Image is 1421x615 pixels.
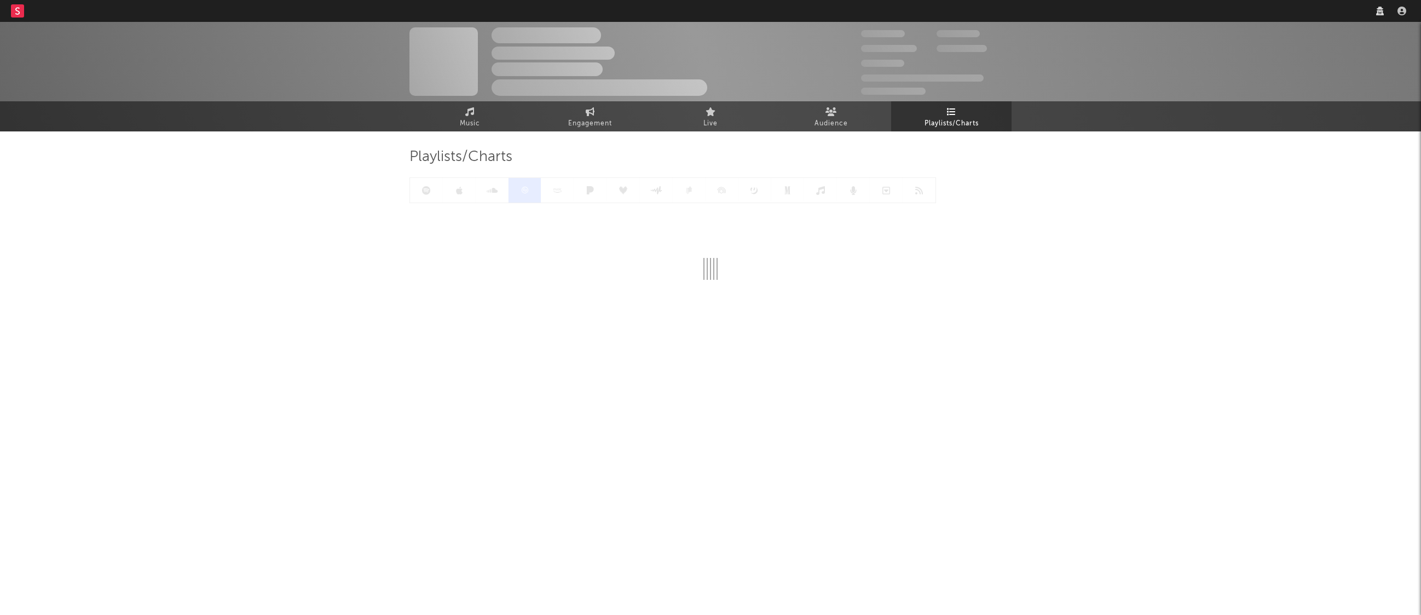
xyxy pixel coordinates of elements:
span: Jump Score: 85.0 [861,88,926,95]
span: 300,000 [861,30,905,37]
span: Playlists/Charts [925,117,979,130]
a: Playlists/Charts [891,101,1012,131]
span: 50,000,000 Monthly Listeners [861,74,984,82]
span: 50,000,000 [861,45,917,52]
span: Music [460,117,480,130]
span: 100,000 [861,60,904,67]
span: 1,000,000 [937,45,987,52]
span: Engagement [568,117,612,130]
span: 100,000 [937,30,980,37]
a: Audience [771,101,891,131]
span: Playlists/Charts [409,151,512,164]
span: Audience [815,117,848,130]
span: Live [703,117,718,130]
a: Music [409,101,530,131]
a: Engagement [530,101,650,131]
a: Live [650,101,771,131]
